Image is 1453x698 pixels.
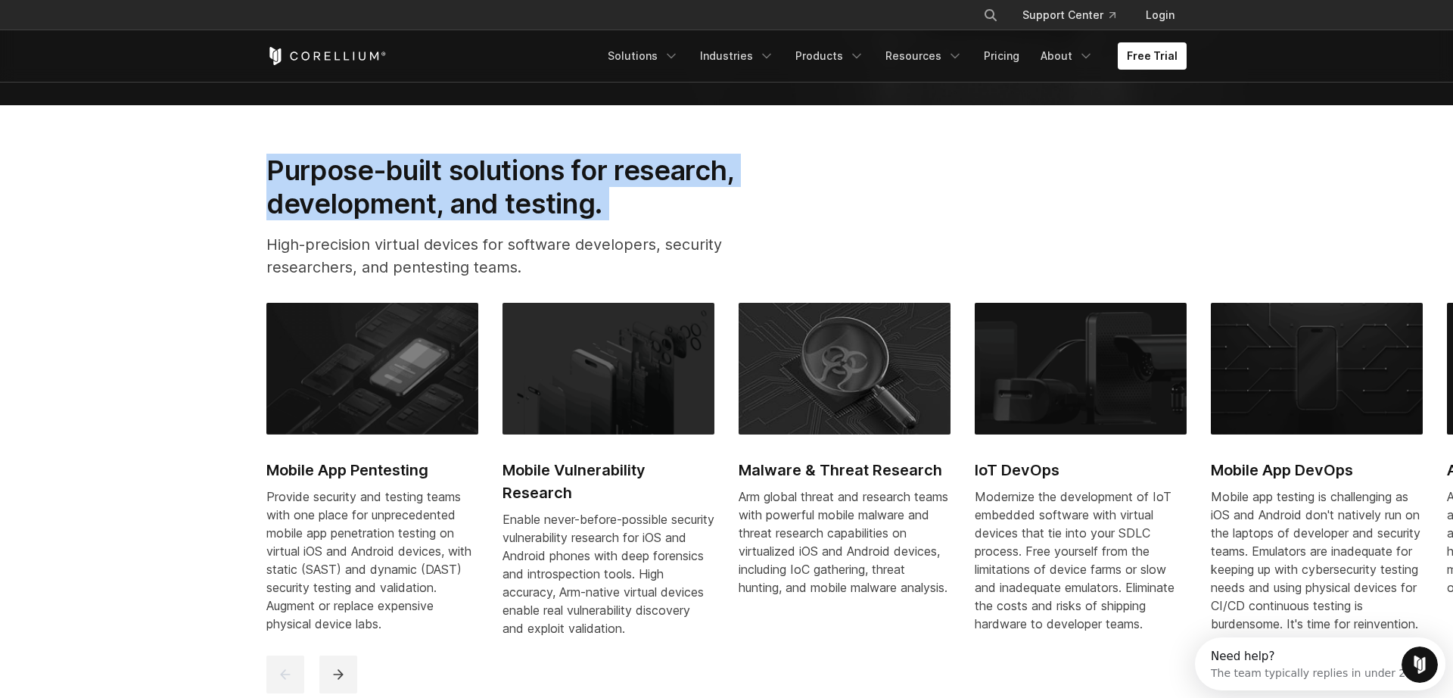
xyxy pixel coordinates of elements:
a: Free Trial [1118,42,1187,70]
h2: Mobile App DevOps [1211,459,1423,481]
div: Arm global threat and research teams with powerful mobile malware and threat research capabilitie... [739,488,951,597]
div: Mobile app testing is challenging as iOS and Android don't natively run on the laptops of develop... [1211,488,1423,633]
div: Need help? [16,13,217,25]
a: Mobile App Pentesting Mobile App Pentesting Provide security and testing teams with one place for... [266,303,478,651]
div: Navigation Menu [599,42,1187,70]
a: Login [1134,2,1187,29]
a: Mobile Vulnerability Research Mobile Vulnerability Research Enable never-before-possible security... [502,303,714,656]
a: Pricing [975,42,1028,70]
button: Search [977,2,1004,29]
a: IoT DevOps IoT DevOps Modernize the development of IoT embedded software with virtual devices tha... [975,303,1187,651]
a: Products [786,42,873,70]
img: Malware & Threat Research [739,303,951,435]
a: Malware & Threat Research Malware & Threat Research Arm global threat and research teams with pow... [739,303,951,615]
img: Mobile Vulnerability Research [502,303,714,435]
div: Enable never-before-possible security vulnerability research for iOS and Android phones with deep... [502,510,714,637]
button: previous [266,656,304,693]
div: The team typically replies in under 2h [16,25,217,41]
h2: IoT DevOps [975,459,1187,481]
a: Support Center [1010,2,1128,29]
a: Corellium Home [266,47,387,65]
p: High-precision virtual devices for software developers, security researchers, and pentesting teams. [266,233,783,279]
button: next [319,656,357,693]
img: IoT DevOps [975,303,1187,435]
a: Solutions [599,42,688,70]
h2: Malware & Threat Research [739,459,951,481]
a: About [1031,42,1103,70]
div: Provide security and testing teams with one place for unprecedented mobile app penetration testin... [266,488,478,633]
h2: Mobile Vulnerability Research [502,459,714,504]
div: Open Intercom Messenger [6,6,262,48]
a: Industries [691,42,783,70]
h2: Purpose-built solutions for research, development, and testing. [266,154,783,221]
iframe: Intercom live chat discovery launcher [1195,637,1445,690]
div: Navigation Menu [965,2,1187,29]
h2: Mobile App Pentesting [266,459,478,481]
div: Modernize the development of IoT embedded software with virtual devices that tie into your SDLC p... [975,488,1187,633]
iframe: Intercom live chat [1402,647,1438,683]
img: Mobile App DevOps [1211,303,1423,435]
a: Resources [876,42,972,70]
img: Mobile App Pentesting [266,303,478,435]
